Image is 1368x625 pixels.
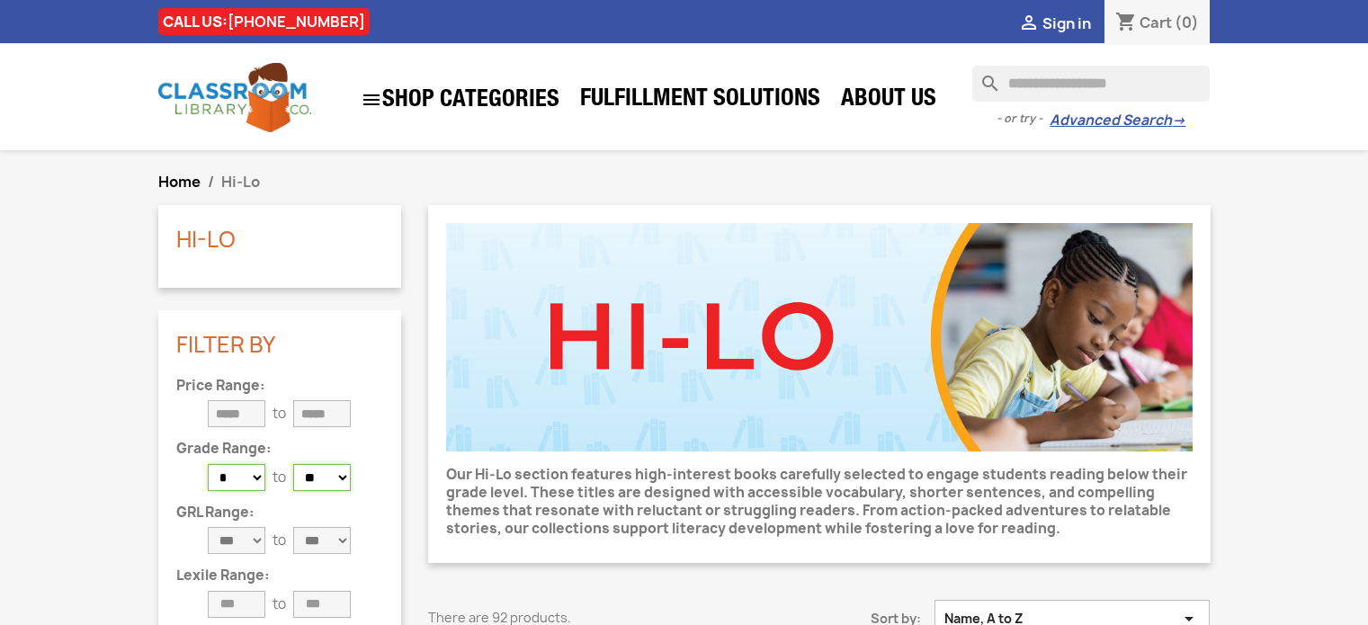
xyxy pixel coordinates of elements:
span: Cart [1140,13,1172,32]
i:  [361,89,382,111]
a: Advanced Search→ [1050,112,1185,129]
p: to [273,531,286,549]
p: to [273,405,286,423]
p: Lexile Range: [176,568,383,584]
span: Sign in [1042,13,1091,33]
p: Grade Range: [176,442,383,457]
p: to [273,595,286,613]
span: (0) [1175,13,1199,32]
p: to [273,469,286,487]
a: Hi-Lo [176,224,236,254]
span: → [1172,112,1185,129]
i: shopping_cart [1115,13,1137,34]
img: CLC_HiLo.jpg [446,223,1193,451]
p: Our Hi-Lo section features high-interest books carefully selected to engage students reading belo... [446,466,1193,538]
p: Filter By [176,333,383,356]
a:  Sign in [1018,13,1091,33]
a: [PHONE_NUMBER] [228,12,365,31]
input: Search [972,66,1210,102]
div: CALL US: [158,8,370,35]
p: GRL Range: [176,505,383,521]
i:  [1018,13,1040,35]
p: Price Range: [176,379,383,394]
a: Fulfillment Solutions [571,83,829,119]
a: Home [158,172,201,192]
a: SHOP CATEGORIES [352,80,568,120]
span: - or try - [997,110,1050,128]
a: About Us [832,83,945,119]
span: Hi-Lo [221,172,260,192]
img: Classroom Library Company [158,63,311,132]
i: search [972,66,994,87]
